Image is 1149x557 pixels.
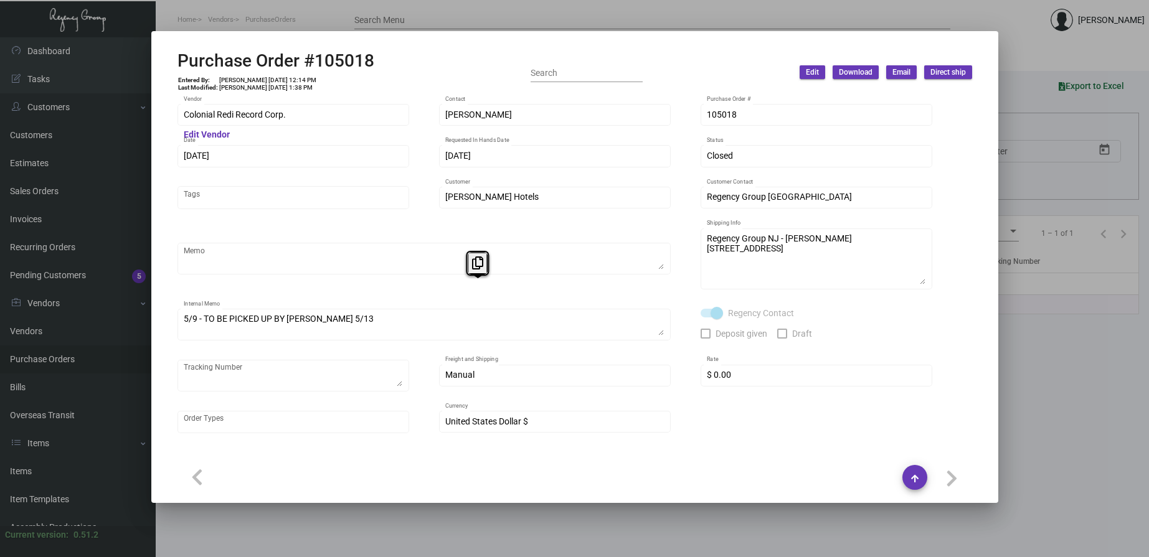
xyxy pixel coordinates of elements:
[716,326,767,341] span: Deposit given
[177,84,219,91] td: Last Modified:
[177,77,219,84] td: Entered By:
[184,130,230,140] mat-hint: Edit Vendor
[5,528,69,541] div: Current version:
[886,65,917,79] button: Email
[707,151,733,161] span: Closed
[73,528,98,541] div: 0.51.2
[800,65,825,79] button: Edit
[833,65,879,79] button: Download
[219,84,317,91] td: [PERSON_NAME] [DATE] 1:38 PM
[472,256,483,269] i: Copy
[839,67,872,78] span: Download
[892,67,910,78] span: Email
[924,65,972,79] button: Direct ship
[806,67,819,78] span: Edit
[930,67,966,78] span: Direct ship
[728,306,794,321] span: Regency Contact
[792,326,812,341] span: Draft
[445,370,475,380] span: Manual
[177,50,374,72] h2: Purchase Order #105018
[219,77,317,84] td: [PERSON_NAME] [DATE] 12:14 PM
